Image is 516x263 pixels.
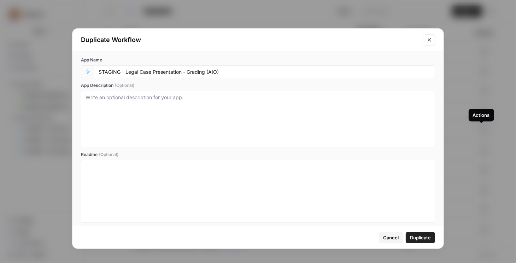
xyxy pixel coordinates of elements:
[473,112,490,119] div: Actions
[81,151,435,158] label: Readme
[99,151,118,158] span: (Optional)
[81,35,420,45] div: Duplicate Workflow
[424,34,435,46] button: Close modal
[81,82,435,89] label: App Description
[99,68,430,75] input: Untitled
[383,234,399,241] span: Cancel
[406,232,435,243] button: Duplicate
[379,232,403,243] button: Cancel
[410,234,431,241] span: Duplicate
[115,82,134,89] span: (Optional)
[81,57,435,63] label: App Name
